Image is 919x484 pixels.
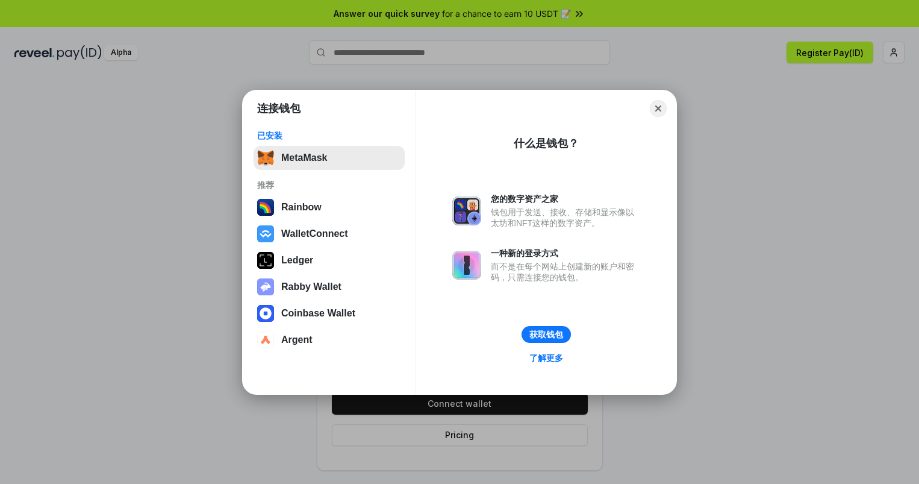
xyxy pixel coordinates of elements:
button: Close [650,100,667,117]
img: svg+xml,%3Csvg%20xmlns%3D%22http%3A%2F%2Fwww.w3.org%2F2000%2Fsvg%22%20fill%3D%22none%22%20viewBox... [257,278,274,295]
div: 已安装 [257,130,401,141]
img: svg+xml,%3Csvg%20xmlns%3D%22http%3A%2F%2Fwww.w3.org%2F2000%2Fsvg%22%20fill%3D%22none%22%20viewBox... [452,251,481,280]
div: 而不是在每个网站上创建新的账户和密码，只需连接您的钱包。 [491,261,640,283]
div: 什么是钱包？ [514,136,579,151]
div: 获取钱包 [529,329,563,340]
div: 一种新的登录方式 [491,248,640,259]
button: Coinbase Wallet [254,301,405,325]
button: Rabby Wallet [254,275,405,299]
button: Argent [254,328,405,352]
button: 获取钱包 [522,326,571,343]
button: WalletConnect [254,222,405,246]
h1: 连接钱包 [257,101,301,116]
div: 了解更多 [529,353,563,363]
img: svg+xml,%3Csvg%20fill%3D%22none%22%20height%3D%2233%22%20viewBox%3D%220%200%2035%2033%22%20width%... [257,149,274,166]
button: Ledger [254,248,405,272]
div: Rainbow [281,202,322,213]
div: 推荐 [257,180,401,190]
button: MetaMask [254,146,405,170]
div: 您的数字资产之家 [491,193,640,204]
img: svg+xml,%3Csvg%20width%3D%2228%22%20height%3D%2228%22%20viewBox%3D%220%200%2028%2028%22%20fill%3D... [257,332,274,348]
div: Ledger [281,255,313,266]
img: svg+xml,%3Csvg%20width%3D%22120%22%20height%3D%22120%22%20viewBox%3D%220%200%20120%20120%22%20fil... [257,199,274,216]
img: svg+xml,%3Csvg%20xmlns%3D%22http%3A%2F%2Fwww.w3.org%2F2000%2Fsvg%22%20width%3D%2228%22%20height%3... [257,252,274,269]
img: svg+xml,%3Csvg%20xmlns%3D%22http%3A%2F%2Fwww.w3.org%2F2000%2Fsvg%22%20fill%3D%22none%22%20viewBox... [452,196,481,225]
div: WalletConnect [281,228,348,239]
a: 了解更多 [522,350,570,366]
div: 钱包用于发送、接收、存储和显示像以太坊和NFT这样的数字资产。 [491,207,640,228]
img: svg+xml,%3Csvg%20width%3D%2228%22%20height%3D%2228%22%20viewBox%3D%220%200%2028%2028%22%20fill%3D... [257,305,274,322]
div: MetaMask [281,152,327,163]
div: Rabby Wallet [281,281,341,292]
img: svg+xml,%3Csvg%20width%3D%2228%22%20height%3D%2228%22%20viewBox%3D%220%200%2028%2028%22%20fill%3D... [257,225,274,242]
div: Coinbase Wallet [281,308,355,319]
button: Rainbow [254,195,405,219]
div: Argent [281,335,313,345]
